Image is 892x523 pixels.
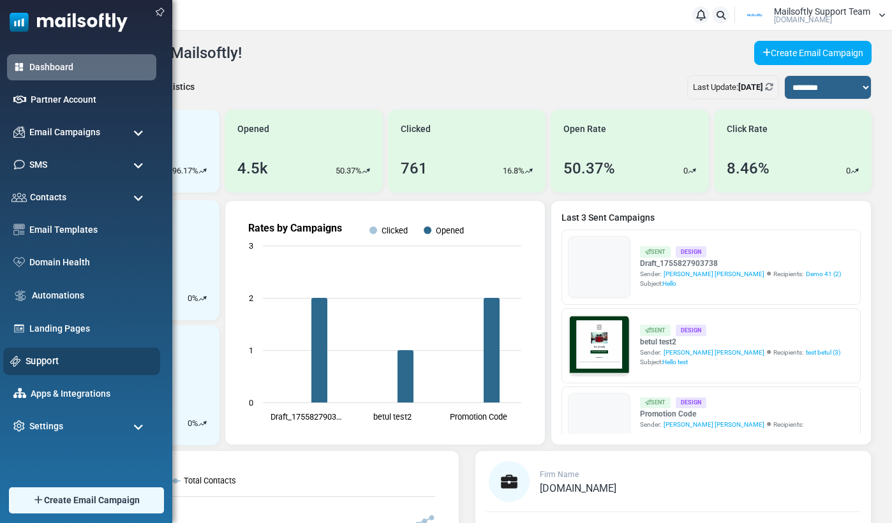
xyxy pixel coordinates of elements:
[563,122,606,136] span: Open Rate
[683,165,688,177] p: 0
[640,432,689,441] a: SMS [DATE]... (3)
[640,397,671,408] div: Sent
[640,336,840,348] a: betul test2
[67,335,373,347] p: Lorem ipsum dolor sit amet, consectetur adipiscing elit, sed do eiusmod tempor incididunt
[237,122,269,136] span: Opened
[503,165,524,177] p: 16.8%
[540,482,616,494] span: [DOMAIN_NAME]
[10,356,21,367] img: support-icon.svg
[13,61,25,73] img: dashboard-icon-active.svg
[401,157,427,180] div: 761
[774,7,870,16] span: Mailsoftly Support Team
[155,253,286,277] a: Shop Now and Save Big!
[188,417,192,430] p: 0
[237,157,268,180] div: 4.5k
[640,279,841,288] div: Subject:
[57,221,383,241] h1: Test {(email)}
[31,93,150,107] a: Partner Account
[640,408,854,420] a: Promotion Code
[188,292,207,305] div: %
[806,348,840,357] a: test betul (3)
[676,246,706,257] div: Design
[29,322,150,335] a: Landing Pages
[30,191,66,204] span: Contacts
[336,165,362,177] p: 50.37%
[13,126,25,138] img: campaigns-icon.png
[188,417,207,430] div: %
[540,483,616,494] a: [DOMAIN_NAME]
[640,348,840,357] div: Sender: Recipients:
[727,157,769,180] div: 8.46%
[739,6,886,25] a: User Logo Mailsoftly Support Team [DOMAIN_NAME]
[662,280,676,287] span: Hello
[664,348,764,357] span: [PERSON_NAME] [PERSON_NAME]
[806,269,841,279] a: Demo 41 (2)
[640,420,854,441] div: Sender: Recipients:
[168,260,273,270] strong: Shop Now and Save Big!
[271,412,342,422] text: Draft_1755827903…
[248,222,342,234] text: Rates by Campaigns
[640,246,671,257] div: Sent
[561,211,861,225] a: Last 3 Sent Campaigns
[727,122,768,136] span: Click Rate
[196,302,244,313] strong: Follow Us
[13,288,27,303] img: workflow.svg
[249,398,253,408] text: 0
[13,159,25,170] img: sms-icon.png
[739,6,771,25] img: User Logo
[676,397,706,408] div: Design
[401,122,431,136] span: Clicked
[29,223,150,237] a: Email Templates
[13,257,25,267] img: domain-health-icon.svg
[676,325,706,335] div: Design
[687,75,779,99] div: Last Update:
[184,476,236,485] text: Total Contacts
[31,387,150,401] a: Apps & Integrations
[540,470,579,479] span: Firm Name
[846,165,851,177] p: 0
[664,420,764,429] span: [PERSON_NAME] [PERSON_NAME]
[235,211,534,434] svg: Rates by Campaigns
[640,258,841,269] a: Draft_1755827903738
[32,289,150,302] a: Automations
[774,16,832,24] span: [DOMAIN_NAME]
[664,269,764,279] span: [PERSON_NAME] [PERSON_NAME]
[640,269,841,279] div: Sender: Recipients:
[738,82,763,92] b: [DATE]
[29,158,47,172] span: SMS
[249,241,253,251] text: 3
[249,346,253,355] text: 1
[172,165,198,177] p: 96.17%
[26,354,153,368] a: Support
[29,256,150,269] a: Domain Health
[373,412,412,422] text: betul test2
[29,420,63,433] span: Settings
[249,293,253,303] text: 2
[382,226,408,235] text: Clicked
[640,325,671,335] div: Sent
[640,357,840,367] div: Subject:
[754,41,872,65] a: Create Email Campaign
[13,323,25,334] img: landing_pages.svg
[44,494,140,507] span: Create Email Campaign
[662,358,688,365] span: Hello test
[188,292,192,305] p: 0
[29,126,100,139] span: Email Campaigns
[13,420,25,432] img: settings-icon.svg
[765,82,773,92] a: Refresh Stats
[29,61,150,74] a: Dashboard
[450,412,507,422] text: Promotion Code
[11,193,27,202] img: contacts-icon.svg
[563,157,615,180] div: 50.37%
[13,224,25,235] img: email-templates-icon.svg
[436,226,465,235] text: Opened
